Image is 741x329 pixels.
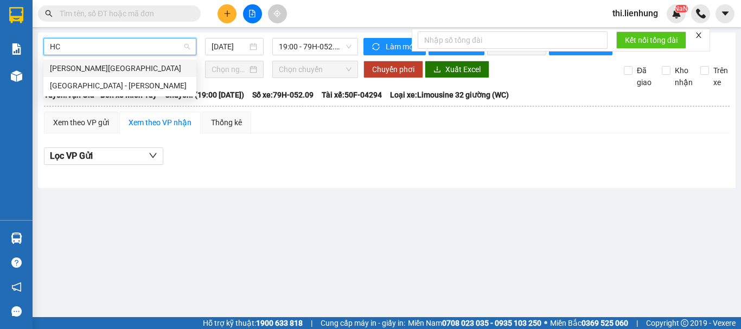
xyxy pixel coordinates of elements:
[321,317,405,329] span: Cung cấp máy in - giấy in:
[44,147,163,165] button: Lọc VP Gửi
[11,233,22,244] img: warehouse-icon
[670,64,697,88] span: Kho nhận
[268,4,287,23] button: aim
[9,7,23,23] img: logo-vxr
[211,117,242,128] div: Thống kê
[149,151,157,160] span: down
[279,61,352,78] span: Chọn chuyến
[311,317,312,329] span: |
[50,149,93,163] span: Lọc VP Gửi
[11,70,22,82] img: warehouse-icon
[709,64,732,88] span: Trên xe
[218,4,237,23] button: plus
[390,89,509,101] span: Loại xe: Limousine 32 giường (WC)
[11,43,22,55] img: solution-icon
[322,89,382,101] span: Tài xế: 50F-04294
[550,317,628,329] span: Miền Bắc
[696,9,706,18] img: phone-icon
[408,317,541,329] span: Miền Nam
[50,80,190,92] div: [GEOGRAPHIC_DATA] - [PERSON_NAME]
[165,89,244,101] span: Chuyến: (19:00 [DATE])
[45,10,53,17] span: search
[129,117,191,128] div: Xem theo VP nhận
[212,63,247,75] input: Chọn ngày
[681,319,688,327] span: copyright
[636,317,638,329] span: |
[243,4,262,23] button: file-add
[386,41,417,53] span: Làm mới
[279,38,352,55] span: 19:00 - 79H-052.09
[633,64,656,88] span: Đã giao
[418,31,608,49] input: Nhập số tổng đài
[372,43,381,51] span: sync
[616,31,686,49] button: Kết nối tổng đài
[212,41,247,53] input: 14/08/2025
[203,317,303,329] span: Hỗ trợ kỹ thuật:
[50,62,190,74] div: [PERSON_NAME][GEOGRAPHIC_DATA]
[252,89,314,101] span: Số xe: 79H-052.09
[672,9,681,18] img: icon-new-feature
[11,257,22,268] span: question-circle
[625,34,678,46] span: Kết nối tổng đài
[43,77,196,94] div: Nha Trang - Hồ Chí Minh
[695,31,702,39] span: close
[604,7,667,20] span: thi.lienhung
[11,282,22,292] span: notification
[363,38,426,55] button: syncLàm mới
[53,117,109,128] div: Xem theo VP gửi
[273,10,281,17] span: aim
[256,319,303,327] strong: 1900 633 818
[425,61,489,78] button: downloadXuất Excel
[674,5,688,12] sup: NaN
[716,4,734,23] button: caret-down
[363,61,423,78] button: Chuyển phơi
[442,319,541,327] strong: 0708 023 035 - 0935 103 250
[223,10,231,17] span: plus
[11,306,22,317] span: message
[43,60,196,77] div: Hồ Chí Minh - Nha Trang
[720,9,730,18] span: caret-down
[582,319,628,327] strong: 0369 525 060
[248,10,256,17] span: file-add
[60,8,188,20] input: Tìm tên, số ĐT hoặc mã đơn
[544,321,547,325] span: ⚪️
